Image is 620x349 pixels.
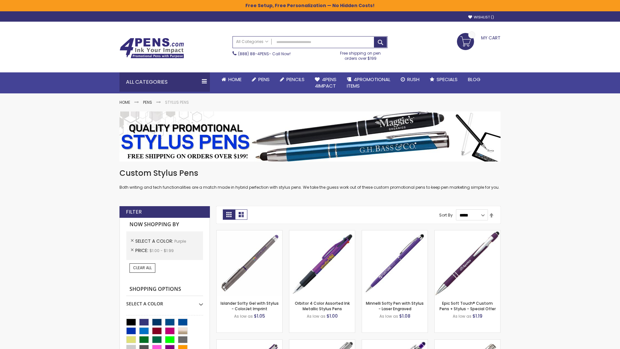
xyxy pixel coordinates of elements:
[435,230,500,296] img: 4P-MS8B-Purple
[366,301,424,311] a: Minnelli Softy Pen with Stylus - Laser Engraved
[435,339,500,345] a: Tres-Chic Touch Pen - Standard Laser-Purple
[228,76,242,83] span: Home
[425,72,463,87] a: Specials
[217,230,282,236] a: Islander Softy Gel with Stylus - ColorJet Imprint-Purple
[295,301,350,311] a: Orbitor 4 Color Assorted Ink Metallic Stylus Pens
[119,168,501,178] h1: Custom Stylus Pens
[307,313,325,319] span: As low as
[362,339,428,345] a: Phoenix Softy with Stylus Pen - Laser-Purple
[258,76,270,83] span: Pens
[223,209,235,220] strong: Grid
[129,263,155,272] a: Clear All
[238,51,269,57] a: (888) 88-4PENS
[165,100,189,105] strong: Stylus Pens
[119,100,130,105] a: Home
[437,76,458,83] span: Specials
[247,72,275,87] a: Pens
[221,301,279,311] a: Islander Softy Gel with Stylus - ColorJet Imprint
[217,230,282,296] img: Islander Softy Gel with Stylus - ColorJet Imprint-Purple
[453,313,471,319] span: As low as
[347,76,390,89] span: 4PROMOTIONAL ITEMS
[289,339,355,345] a: Tres-Chic with Stylus Metal Pen - Standard Laser-Purple
[439,301,496,311] a: Epic Soft Touch® Custom Pens + Stylus - Special Offer
[289,230,355,296] img: Orbitor 4 Color Assorted Ink Metallic Stylus Pens-Purple
[217,339,282,345] a: Avendale Velvet Touch Stylus Gel Pen-Purple
[396,72,425,87] a: Rush
[342,72,396,93] a: 4PROMOTIONALITEMS
[135,238,174,244] span: Select A Color
[126,208,142,216] strong: Filter
[468,76,480,83] span: Blog
[236,39,268,44] span: All Categories
[286,76,305,83] span: Pencils
[133,265,152,270] span: Clear All
[310,72,342,93] a: 4Pens4impact
[289,230,355,236] a: Orbitor 4 Color Assorted Ink Metallic Stylus Pens-Purple
[435,230,500,236] a: 4P-MS8B-Purple
[468,15,494,20] a: Wishlist
[119,72,210,92] div: All Categories
[135,247,150,254] span: Price
[119,38,184,58] img: 4Pens Custom Pens and Promotional Products
[150,248,174,253] span: $1.00 - $1.99
[233,37,272,47] a: All Categories
[126,282,203,296] strong: Shopping Options
[238,51,291,57] span: - Call Now!
[362,230,428,236] a: Minnelli Softy Pen with Stylus - Laser Engraved-Purple
[119,168,501,190] div: Both writing and tech functionalities are a match made in hybrid perfection with stylus pens. We ...
[399,313,410,319] span: $1.08
[275,72,310,87] a: Pencils
[315,76,336,89] span: 4Pens 4impact
[362,230,428,296] img: Minnelli Softy Pen with Stylus - Laser Engraved-Purple
[126,218,203,231] strong: Now Shopping by
[126,296,203,307] div: Select A Color
[254,313,265,319] span: $1.05
[143,100,152,105] a: Pens
[174,238,186,244] span: Purple
[334,48,388,61] div: Free shipping on pen orders over $199
[216,72,247,87] a: Home
[119,111,501,162] img: Stylus Pens
[463,72,486,87] a: Blog
[234,313,253,319] span: As low as
[439,212,453,218] label: Sort By
[407,76,419,83] span: Rush
[379,313,398,319] span: As low as
[472,313,482,319] span: $1.19
[326,313,338,319] span: $1.00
